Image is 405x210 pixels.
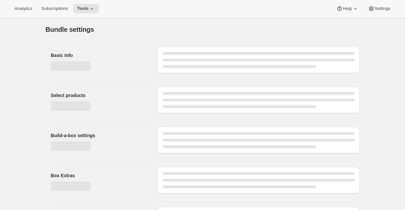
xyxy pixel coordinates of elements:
[51,92,147,99] h2: Select products
[15,6,32,11] span: Analytics
[77,6,89,11] span: Tools
[332,4,362,13] button: Help
[343,6,352,11] span: Help
[51,52,147,59] h2: Basic Info
[37,4,72,13] button: Subscriptions
[375,6,390,11] span: Settings
[364,4,394,13] button: Settings
[46,26,94,33] h1: Bundle settings
[51,172,147,179] h2: Box Extras
[51,132,147,139] h2: Build-a-box settings
[73,4,99,13] button: Tools
[11,4,36,13] button: Analytics
[41,6,68,11] span: Subscriptions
